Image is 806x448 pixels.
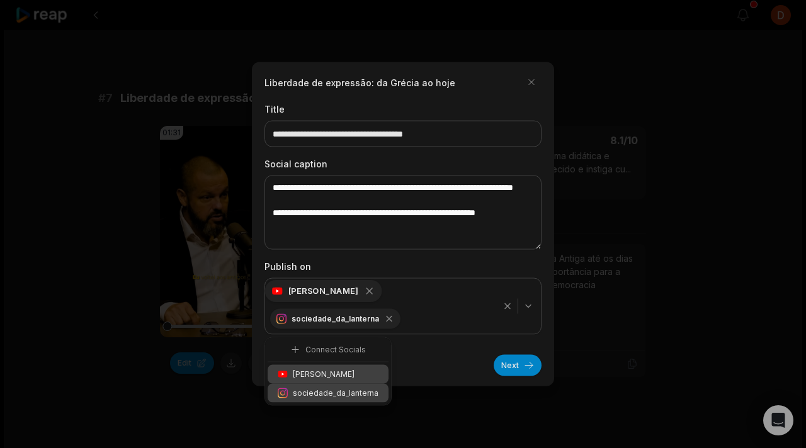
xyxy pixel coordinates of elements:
span: Connect Socials [305,344,366,356]
label: Publish on [264,260,542,273]
button: Next [494,355,542,376]
div: Suggestions [268,340,389,403]
button: [PERSON_NAME]sociedade_da_lanterna [264,278,542,335]
label: Title [264,103,542,116]
div: [PERSON_NAME] [265,280,382,302]
h2: Liberdade de expressão: da Grécia ao hoje [264,76,455,89]
span: [PERSON_NAME] [293,369,355,380]
span: sociedade_da_lanterna [293,388,378,399]
div: sociedade_da_lanterna [270,309,400,329]
label: Social caption [264,157,542,171]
